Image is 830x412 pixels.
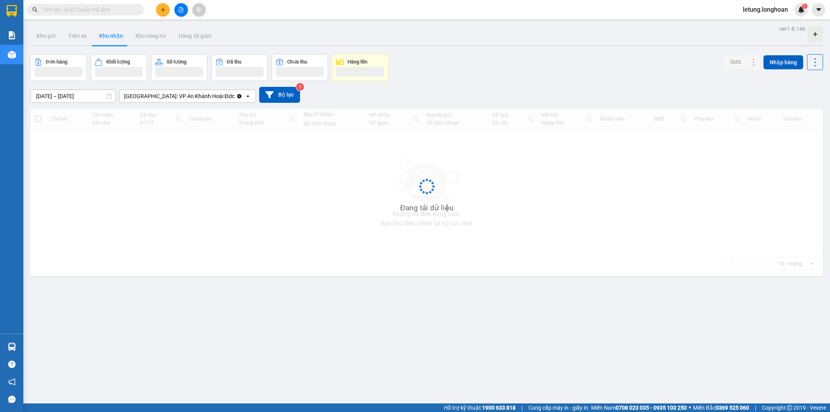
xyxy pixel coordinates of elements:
[787,405,792,410] span: copyright
[8,361,16,368] span: question-circle
[160,7,166,12] span: plus
[8,396,16,403] span: message
[91,54,147,81] button: Khối lượng
[716,405,749,411] strong: 0369 525 060
[528,403,589,412] span: Cung cấp máy in - giấy in:
[616,405,687,411] strong: 0708 023 035 - 0935 103 250
[802,4,807,9] sup: 1
[689,406,691,409] span: ⚪️
[62,26,93,45] button: Trên xe
[236,93,242,99] svg: Clear value
[167,59,186,65] div: Số lượng
[347,59,367,65] div: Hàng tồn
[763,55,803,69] button: Nhập hàng
[46,59,67,65] div: Đơn hàng
[196,7,202,12] span: aim
[296,83,304,91] sup: 3
[129,26,172,45] button: Kho công nợ
[8,51,16,59] img: warehouse-icon
[43,5,135,14] input: Tìm tên, số ĐT hoặc mã đơn
[8,378,16,386] span: notification
[30,26,62,45] button: Kho gửi
[724,55,747,69] button: SMS
[737,5,794,14] span: letung.longhoan
[287,59,307,65] div: Chưa thu
[7,5,17,17] img: logo-vxr
[591,403,687,412] span: Miền Nam
[245,93,251,99] svg: open
[332,54,388,81] button: Hàng tồn
[124,92,235,100] div: [GEOGRAPHIC_DATA]: VP An Khánh Hoài Đức
[482,405,516,411] strong: 1900 633 818
[156,3,170,17] button: plus
[779,25,805,33] div: ver 1.8.146
[151,54,207,81] button: Số lượng
[178,7,184,12] span: file-add
[172,26,218,45] button: Hàng đã giao
[93,26,129,45] button: Kho nhận
[32,7,38,12] span: search
[803,4,806,9] span: 1
[192,3,206,17] button: aim
[400,202,453,214] div: Đang tải dữ liệu
[521,403,523,412] span: |
[444,403,516,412] span: Hỗ trợ kỹ thuật:
[693,403,749,412] span: Miền Bắc
[8,343,16,351] img: warehouse-icon
[815,6,822,13] span: caret-down
[227,59,241,65] div: Đã thu
[31,90,116,102] input: Select a date range.
[812,3,825,17] button: caret-down
[8,31,16,39] img: solution-icon
[755,403,756,412] span: |
[30,54,87,81] button: Đơn hàng
[211,54,268,81] button: Đã thu
[106,59,130,65] div: Khối lượng
[235,92,236,100] input: Selected Hà Nội: VP An Khánh Hoài Đức.
[798,6,805,13] img: icon-new-feature
[174,3,188,17] button: file-add
[807,26,823,42] div: Tạo kho hàng mới
[259,87,300,103] button: Bộ lọc
[272,54,328,81] button: Chưa thu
